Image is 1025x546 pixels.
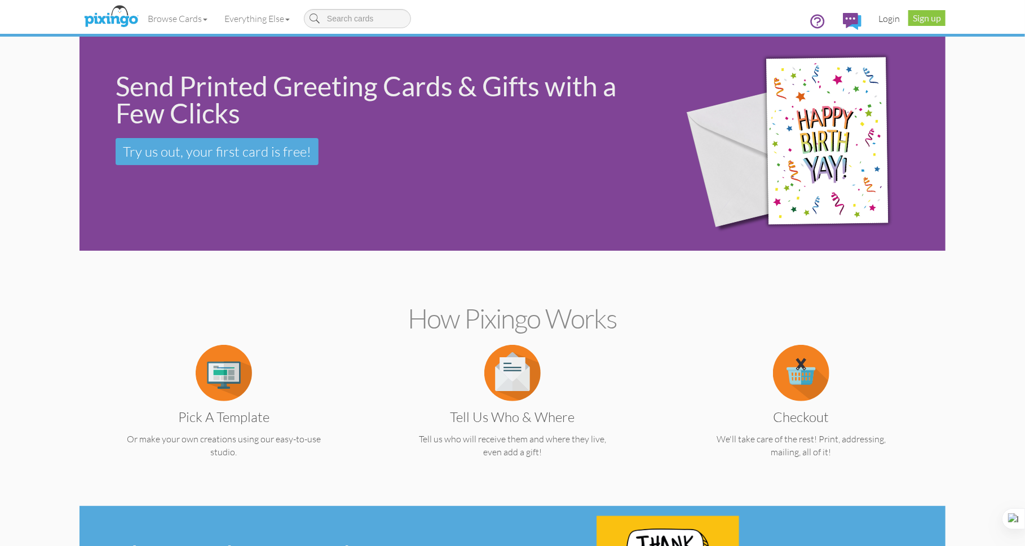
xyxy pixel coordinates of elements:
a: Tell us Who & Where Tell us who will receive them and where they live, even add a gift! [390,366,635,459]
h3: Pick a Template [110,410,338,424]
p: We'll take care of the rest! Print, addressing, mailing, all of it! [679,433,924,459]
h3: Tell us Who & Where [399,410,626,424]
input: Search cards [304,9,411,28]
a: Login [870,5,908,33]
div: Send Printed Greeting Cards & Gifts with a Few Clicks [116,73,648,127]
img: item.alt [773,345,829,401]
img: pixingo logo [81,3,141,31]
p: Or make your own creations using our easy-to-use studio. [101,433,346,459]
a: Pick a Template Or make your own creations using our easy-to-use studio. [101,366,346,459]
img: comments.svg [843,13,861,30]
a: Checkout We'll take care of the rest! Print, addressing, mailing, all of it! [679,366,924,459]
h3: Checkout [687,410,915,424]
a: Browse Cards [139,5,216,33]
img: item.alt [196,345,252,401]
h2: How Pixingo works [99,304,926,334]
img: item.alt [484,345,541,401]
p: Tell us who will receive them and where they live, even add a gift! [390,433,635,459]
span: Try us out, your first card is free! [123,143,311,160]
a: Everything Else [216,5,298,33]
a: Try us out, your first card is free! [116,138,319,165]
img: 942c5090-71ba-4bfc-9a92-ca782dcda692.png [666,21,938,267]
a: Sign up [908,10,946,26]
